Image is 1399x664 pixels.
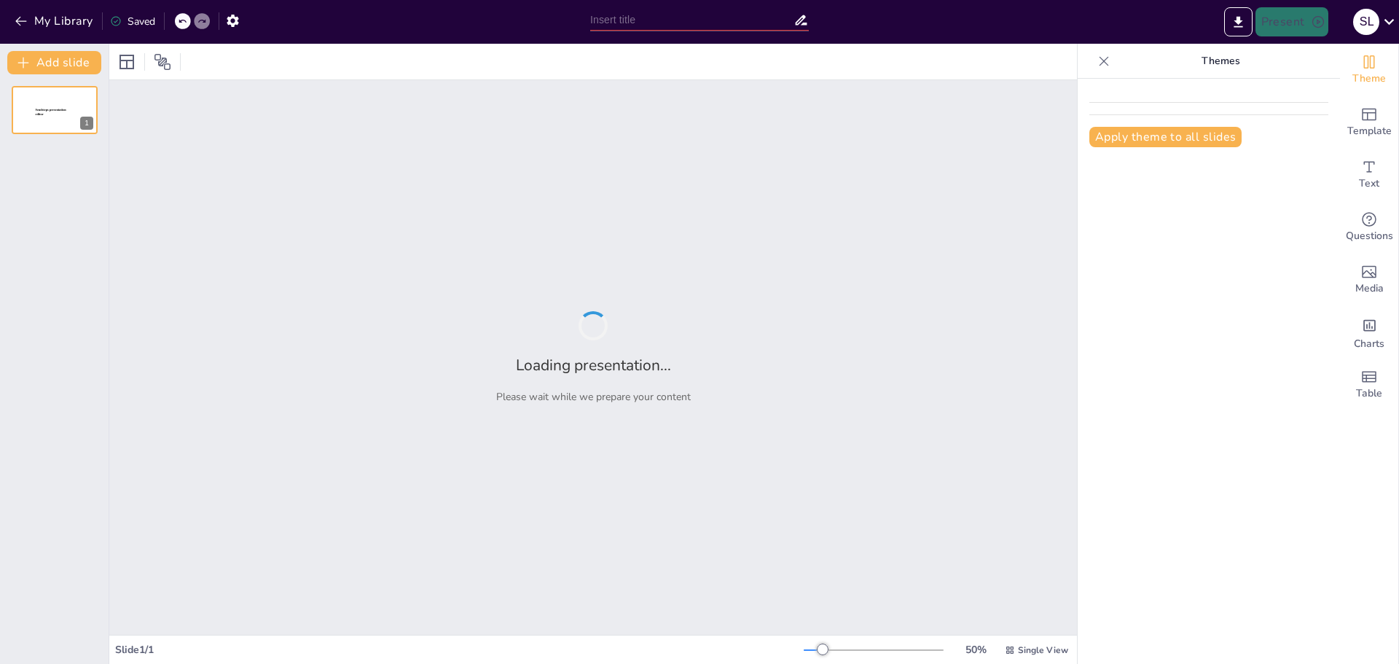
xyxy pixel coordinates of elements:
[80,117,93,130] div: 1
[1359,176,1379,192] span: Text
[1340,254,1398,306] div: Add images, graphics, shapes or video
[36,109,66,117] span: Sendsteps presentation editor
[1224,7,1253,36] button: Export to PowerPoint
[1340,44,1398,96] div: Change the overall theme
[1018,644,1068,656] span: Single View
[1353,7,1379,36] button: S L
[11,9,99,33] button: My Library
[1340,306,1398,359] div: Add charts and graphs
[1356,386,1382,402] span: Table
[958,643,993,657] div: 50 %
[7,51,101,74] button: Add slide
[1340,96,1398,149] div: Add ready made slides
[154,53,171,71] span: Position
[115,643,804,657] div: Slide 1 / 1
[1353,9,1379,35] div: S L
[590,9,793,31] input: Insert title
[1340,201,1398,254] div: Get real-time input from your audience
[1340,149,1398,201] div: Add text boxes
[1352,71,1386,87] span: Theme
[1340,359,1398,411] div: Add a table
[12,86,98,134] div: 1
[496,390,691,404] p: Please wait while we prepare your content
[110,15,155,28] div: Saved
[115,50,138,74] div: Layout
[1116,44,1325,79] p: Themes
[1255,7,1328,36] button: Present
[1355,281,1384,297] span: Media
[1089,127,1242,147] button: Apply theme to all slides
[1354,336,1384,352] span: Charts
[1346,228,1393,244] span: Questions
[1347,123,1392,139] span: Template
[516,355,671,375] h2: Loading presentation...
